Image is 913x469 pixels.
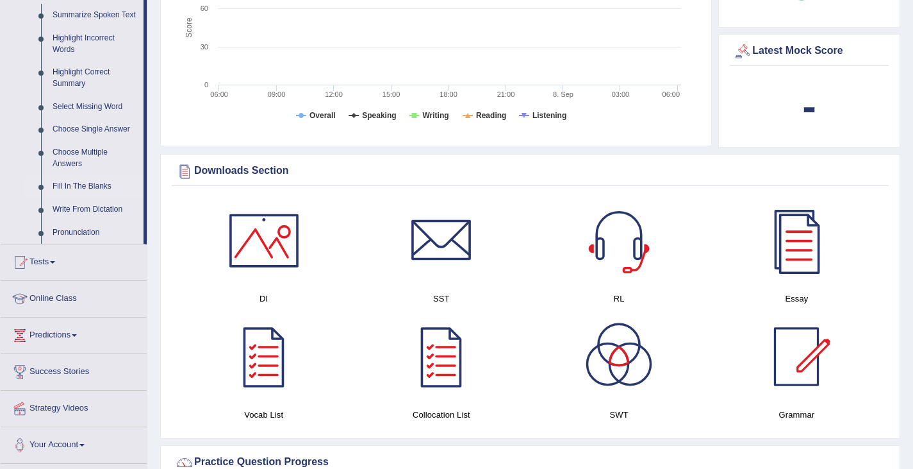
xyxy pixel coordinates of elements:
text: 30 [201,43,208,51]
text: 09:00 [268,90,286,98]
h4: DI [181,292,346,305]
text: 18:00 [440,90,457,98]
a: Summarize Spoken Text [47,4,144,27]
h4: Grammar [714,408,879,422]
a: Fill In The Blanks [47,175,144,198]
a: Select Missing Word [47,96,144,119]
a: Strategy Videos [1,391,147,423]
tspan: Listening [532,111,566,120]
a: Your Account [1,427,147,459]
h4: RL [537,292,702,305]
a: Choose Multiple Answers [47,141,144,175]
text: 03:00 [612,90,630,98]
a: Pronunciation [47,221,144,244]
a: Tests [1,244,147,277]
a: Online Class [1,281,147,313]
text: 12:00 [325,90,343,98]
a: Predictions [1,318,147,350]
text: 15:00 [382,90,400,98]
a: Highlight Correct Summary [47,61,144,95]
tspan: Overall [309,111,336,120]
div: Latest Mock Score [733,42,885,61]
a: Highlight Incorrect Words [47,27,144,61]
tspan: Reading [476,111,506,120]
div: Downloads Section [175,162,885,181]
text: 06:00 [662,90,680,98]
h4: Vocab List [181,408,346,422]
a: Write From Dictation [47,198,144,221]
tspan: 8. Sep [553,90,573,98]
a: Success Stories [1,354,147,386]
b: - [802,83,816,130]
text: 21:00 [497,90,515,98]
text: 06:00 [210,90,228,98]
text: 60 [201,4,208,12]
a: Choose Single Answer [47,118,144,141]
tspan: Speaking [362,111,396,120]
tspan: Score [185,17,193,38]
tspan: Writing [422,111,448,120]
h4: SWT [537,408,702,422]
h4: Essay [714,292,879,305]
text: 0 [204,81,208,89]
h4: SST [359,292,523,305]
h4: Collocation List [359,408,523,422]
